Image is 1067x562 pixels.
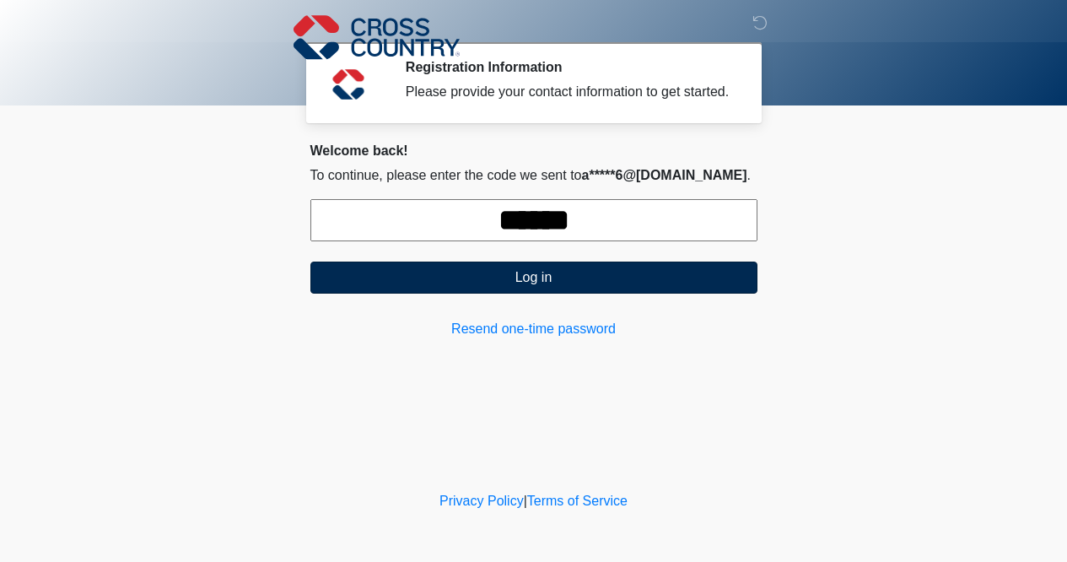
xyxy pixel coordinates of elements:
button: Log in [310,262,757,294]
h2: Welcome back! [310,143,757,159]
img: Agent Avatar [323,59,374,110]
div: Please provide your contact information to get started. [406,82,732,102]
a: Terms of Service [527,494,628,508]
a: Resend one-time password [310,319,757,339]
img: Cross Country Logo [294,13,461,62]
p: To continue, please enter the code we sent to . [310,165,757,186]
a: | [524,494,527,508]
a: Privacy Policy [439,494,524,508]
